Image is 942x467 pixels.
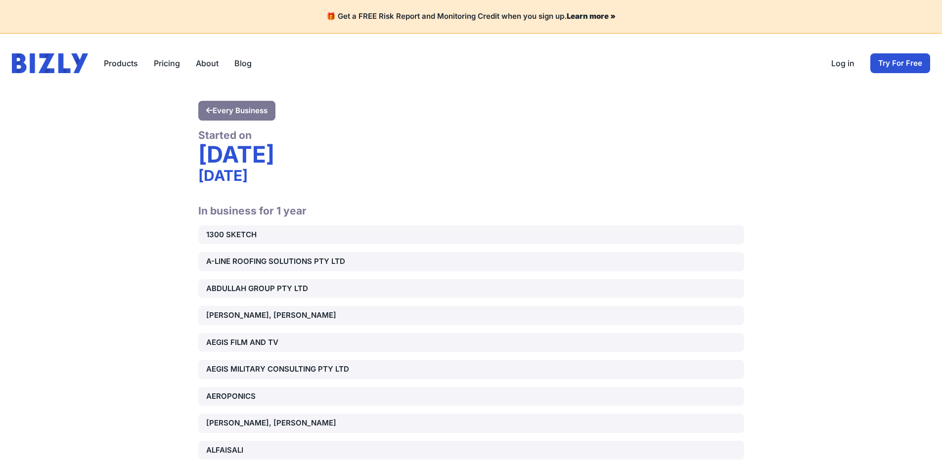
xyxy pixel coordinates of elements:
div: ALFAISALI [206,445,380,456]
a: AEGIS MILITARY CONSULTING PTY LTD [198,360,744,379]
div: AEGIS FILM AND TV [206,337,380,348]
div: AEGIS MILITARY CONSULTING PTY LTD [206,364,380,375]
a: Log in [831,57,854,69]
div: AEROPONICS [206,391,380,402]
a: [PERSON_NAME], [PERSON_NAME] [198,306,744,325]
a: Blog [234,57,252,69]
a: [PERSON_NAME], [PERSON_NAME] [198,414,744,433]
div: A-LINE ROOFING SOLUTIONS PTY LTD [206,256,380,267]
a: AEROPONICS [198,387,744,406]
a: Learn more » [567,11,616,21]
div: 1300 SKETCH [206,229,380,241]
div: ABDULLAH GROUP PTY LTD [206,283,380,295]
div: [PERSON_NAME], [PERSON_NAME] [206,310,380,321]
div: [DATE] [198,167,744,184]
h4: 🎁 Get a FREE Risk Report and Monitoring Credit when you sign up. [12,12,930,21]
a: Pricing [154,57,180,69]
div: [DATE] [198,142,744,167]
a: About [196,57,219,69]
button: Products [104,57,138,69]
div: [PERSON_NAME], [PERSON_NAME] [206,418,380,429]
a: Every Business [198,101,275,121]
a: ALFAISALI [198,441,744,460]
a: A-LINE ROOFING SOLUTIONS PTY LTD [198,252,744,271]
a: AEGIS FILM AND TV [198,333,744,352]
a: Try For Free [870,53,930,73]
h2: In business for 1 year [198,192,744,217]
a: ABDULLAH GROUP PTY LTD [198,279,744,298]
a: 1300 SKETCH [198,225,744,245]
div: Started on [198,128,744,142]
